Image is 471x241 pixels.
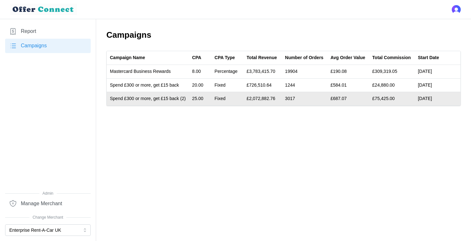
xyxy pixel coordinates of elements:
span: Manage Merchant [21,200,62,208]
td: Fixed [211,78,244,92]
td: £309,319.05 [369,65,415,79]
td: £3,783,415.70 [244,65,282,79]
div: Start Date [418,54,439,61]
button: Open user button [452,5,461,14]
div: Avg Order Value [330,54,365,61]
div: Number of Orders [285,54,324,61]
td: £687.07 [327,92,369,105]
td: £584.01 [327,78,369,92]
td: 19904 [282,65,327,79]
a: Report [5,24,91,39]
td: £190.08 [327,65,369,79]
td: Spend £300 or more, get £15 back [107,78,189,92]
button: Enterprise Rent-A-Car UK [5,224,91,236]
td: 20.00 [189,78,211,92]
div: Total Commission [372,54,411,61]
div: CPA [192,54,202,61]
td: £726,510.64 [244,78,282,92]
td: 3017 [282,92,327,105]
td: Percentage [211,65,244,79]
span: Admin [5,190,91,197]
td: £2,072,882.76 [244,92,282,105]
a: Campaigns [5,39,91,53]
img: 's logo [452,5,461,14]
div: Total Revenue [247,54,277,61]
td: 25.00 [189,92,211,105]
td: Mastercard Business Rewards [107,65,189,79]
td: £24,880.00 [369,78,415,92]
a: Manage Merchant [5,196,91,211]
img: loyalBe Logo [10,4,77,15]
span: Campaigns [21,42,47,50]
h2: Campaigns [106,29,461,41]
td: 1244 [282,78,327,92]
div: CPA Type [215,54,235,61]
span: Change Merchant [5,214,91,221]
td: Spend £300 or more, get £15 back (2) [107,92,189,105]
span: Report [21,27,36,35]
div: Campaign Name [110,54,145,61]
td: 8.00 [189,65,211,79]
td: Fixed [211,92,244,105]
td: £75,425.00 [369,92,415,105]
